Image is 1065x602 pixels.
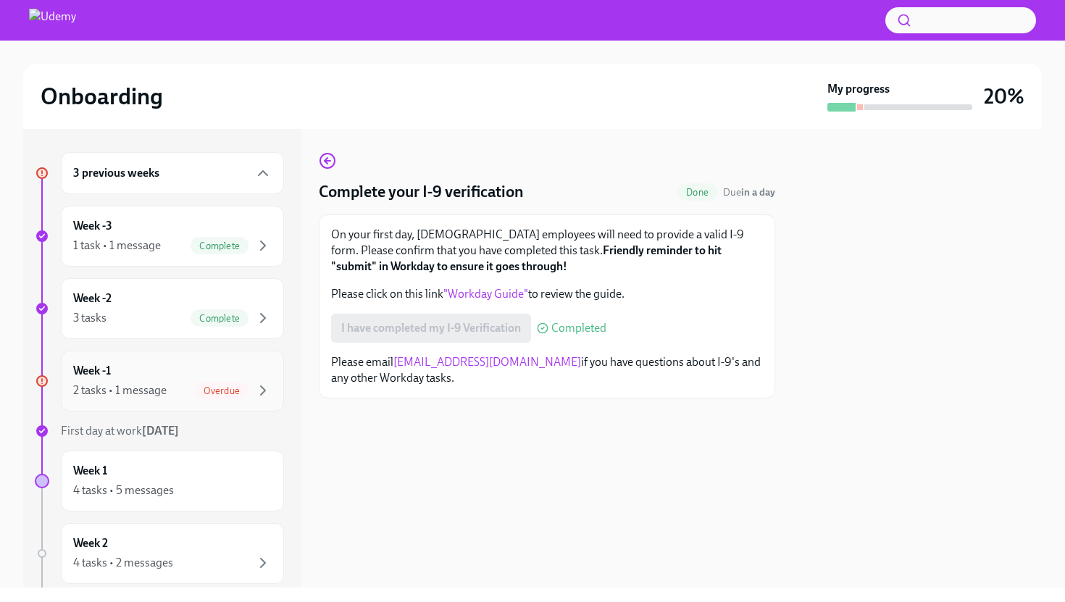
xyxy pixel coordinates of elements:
[195,385,248,396] span: Overdue
[723,185,775,199] span: August 27th, 2025 14:00
[35,423,284,439] a: First day at work[DATE]
[331,286,763,302] p: Please click on this link to review the guide.
[73,218,112,234] h6: Week -3
[73,290,112,306] h6: Week -2
[723,186,775,198] span: Due
[331,227,763,275] p: On your first day, [DEMOGRAPHIC_DATA] employees will need to provide a valid I-9 form. Please con...
[331,354,763,386] p: Please email if you have questions about I-9's and any other Workday tasks.
[73,535,108,551] h6: Week 2
[73,382,167,398] div: 2 tasks • 1 message
[677,187,717,198] span: Done
[73,463,107,479] h6: Week 1
[35,206,284,267] a: Week -31 task • 1 messageComplete
[35,523,284,584] a: Week 24 tasks • 2 messages
[191,241,248,251] span: Complete
[73,165,159,181] h6: 3 previous weeks
[35,278,284,339] a: Week -23 tasksComplete
[61,152,284,194] div: 3 previous weeks
[73,238,161,254] div: 1 task • 1 message
[984,83,1024,109] h3: 20%
[29,9,76,32] img: Udemy
[393,355,581,369] a: [EMAIL_ADDRESS][DOMAIN_NAME]
[73,363,111,379] h6: Week -1
[73,482,174,498] div: 4 tasks • 5 messages
[41,82,163,111] h2: Onboarding
[73,310,106,326] div: 3 tasks
[73,555,173,571] div: 4 tasks • 2 messages
[191,313,248,324] span: Complete
[61,424,179,438] span: First day at work
[35,451,284,511] a: Week 14 tasks • 5 messages
[319,181,524,203] h4: Complete your I-9 verification
[551,322,606,334] span: Completed
[35,351,284,411] a: Week -12 tasks • 1 messageOverdue
[741,186,775,198] strong: in a day
[827,81,890,97] strong: My progress
[443,287,528,301] a: "Workday Guide"
[142,424,179,438] strong: [DATE]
